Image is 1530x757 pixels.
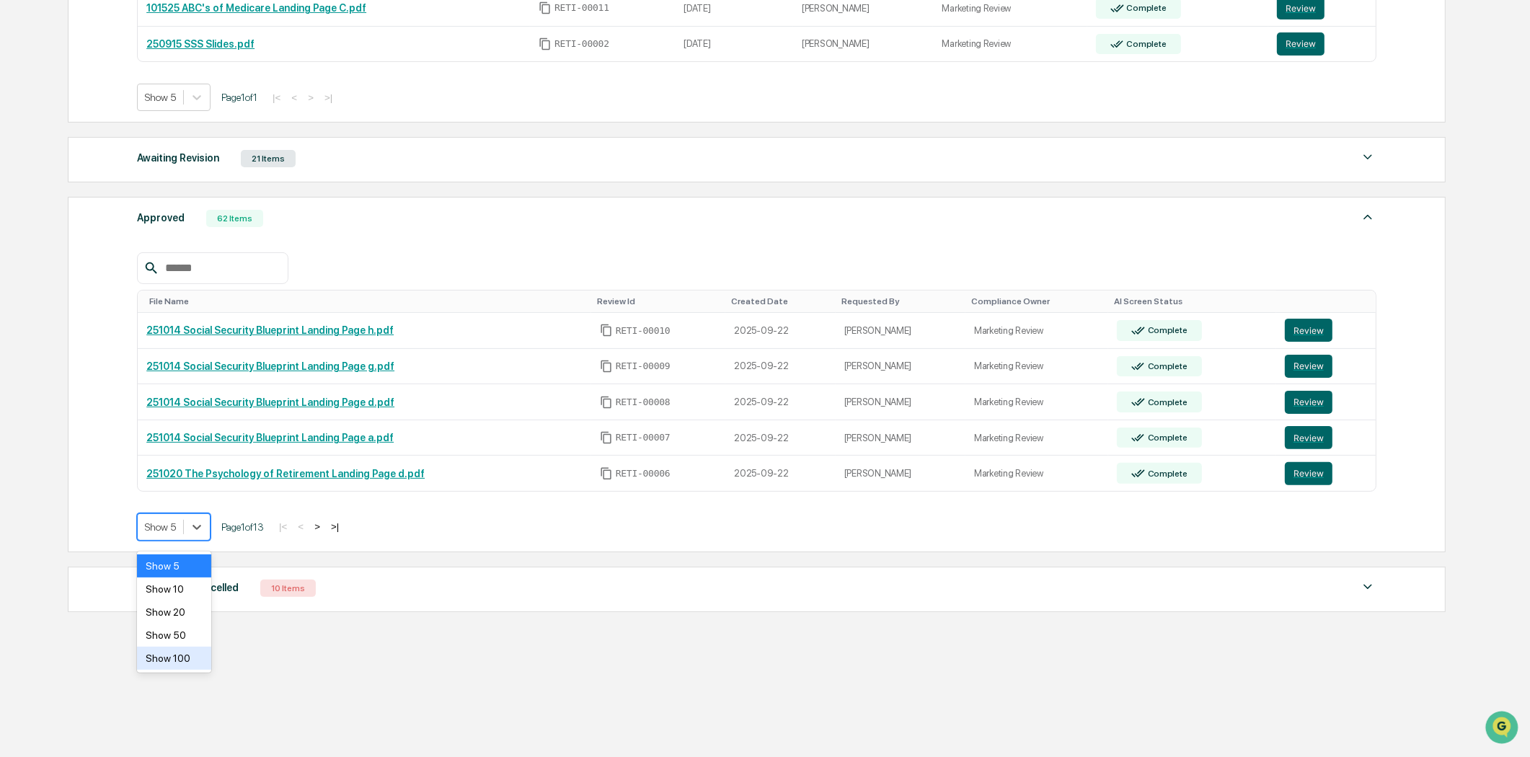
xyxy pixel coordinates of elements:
a: 🖐️Preclearance [9,176,99,202]
td: [PERSON_NAME] [836,420,965,456]
div: Complete [1145,469,1188,479]
td: Marketing Review [965,349,1108,385]
button: Review [1285,319,1332,342]
div: Complete [1145,325,1188,335]
button: Review [1285,391,1332,414]
iframe: Open customer support [1484,709,1523,748]
img: 1746055101610-c473b297-6a78-478c-a979-82029cc54cd1 [14,110,40,136]
button: Review [1277,32,1325,56]
div: Show 20 [137,601,211,624]
div: Toggle SortBy [597,296,720,306]
div: Toggle SortBy [841,296,960,306]
span: RETI-00009 [616,360,671,372]
div: Complete [1145,361,1188,371]
a: 250915 SSS Slides.pdf [146,38,255,50]
a: 251020 The Psychology of Retirement Landing Page d.pdf [146,468,425,479]
a: Review [1285,426,1367,449]
a: 251014 Social Security Blueprint Landing Page h.pdf [146,324,394,336]
div: Toggle SortBy [971,296,1102,306]
button: >| [327,521,343,533]
span: RETI-00007 [616,432,671,443]
td: 2025-09-22 [725,420,835,456]
div: Show 50 [137,624,211,647]
div: Toggle SortBy [1114,296,1270,306]
a: Powered byPylon [102,244,174,255]
div: Start new chat [49,110,236,125]
span: RETI-00008 [616,397,671,408]
button: < [293,521,308,533]
div: 🗄️ [105,183,116,195]
td: [PERSON_NAME] [836,384,965,420]
button: >| [320,92,337,104]
td: [PERSON_NAME] [836,313,965,349]
td: [PERSON_NAME] [836,349,965,385]
span: Attestations [119,182,179,196]
div: Complete [1124,39,1167,49]
td: 2025-09-22 [725,313,835,349]
span: RETI-00002 [554,38,609,50]
div: Show 5 [137,554,211,577]
span: Page 1 of 13 [221,521,264,533]
span: RETI-00006 [616,468,671,479]
td: 2025-09-22 [725,456,835,491]
span: Page 1 of 1 [221,92,257,103]
img: caret [1359,578,1376,596]
img: caret [1359,208,1376,226]
td: Marketing Review [965,420,1108,456]
button: Review [1285,355,1332,378]
img: caret [1359,149,1376,166]
div: Awaiting Revision [137,149,219,167]
button: |< [275,521,291,533]
div: 🔎 [14,211,26,222]
a: Review [1285,355,1367,378]
span: Copy Id [600,396,613,409]
div: Complete [1145,433,1188,443]
div: 21 Items [241,150,296,167]
span: RETI-00010 [616,325,671,337]
span: Copy Id [600,324,613,337]
td: 2025-09-22 [725,384,835,420]
span: Copy Id [600,467,613,480]
a: 101525 ABC's of Medicare Landing Page C.pdf [146,2,366,14]
span: Data Lookup [29,209,91,223]
a: Review [1277,32,1367,56]
div: 🖐️ [14,183,26,195]
div: Complete [1124,3,1167,13]
button: |< [268,92,285,104]
div: 10 Items [260,580,316,597]
button: > [304,92,318,104]
a: Review [1285,391,1367,414]
button: Start new chat [245,115,262,132]
div: Toggle SortBy [731,296,829,306]
a: 251014 Social Security Blueprint Landing Page g.pdf [146,360,394,372]
td: Marketing Review [965,384,1108,420]
td: [PERSON_NAME] [836,456,965,491]
a: 🗄️Attestations [99,176,185,202]
span: Pylon [143,244,174,255]
span: Copy Id [539,1,552,14]
p: How can we help? [14,30,262,53]
a: Review [1285,462,1367,485]
td: Marketing Review [933,27,1087,62]
td: [PERSON_NAME] [793,27,933,62]
a: 251014 Social Security Blueprint Landing Page d.pdf [146,397,394,408]
div: Toggle SortBy [149,296,585,306]
span: Copy Id [600,431,613,444]
div: We're available if you need us! [49,125,182,136]
div: Approved [137,208,185,227]
span: Copy Id [539,37,552,50]
a: 🔎Data Lookup [9,203,97,229]
button: > [310,521,324,533]
button: < [287,92,301,104]
td: [DATE] [675,27,793,62]
span: RETI-00011 [554,2,609,14]
span: Copy Id [600,360,613,373]
div: Complete [1145,397,1188,407]
td: Marketing Review [965,313,1108,349]
td: 2025-09-22 [725,349,835,385]
button: Review [1285,462,1332,485]
button: Review [1285,426,1332,449]
a: Review [1285,319,1367,342]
